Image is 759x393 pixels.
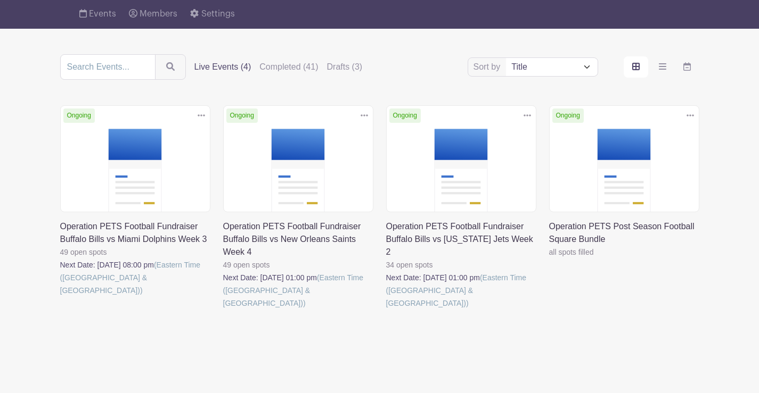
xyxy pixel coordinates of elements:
label: Drafts (3) [327,61,363,73]
div: filters [194,61,363,73]
span: Events [89,10,116,18]
span: Members [140,10,177,18]
label: Completed (41) [259,61,318,73]
label: Live Events (4) [194,61,251,73]
span: Settings [201,10,235,18]
div: order and view [624,56,699,78]
input: Search Events... [60,54,156,80]
label: Sort by [474,61,504,73]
